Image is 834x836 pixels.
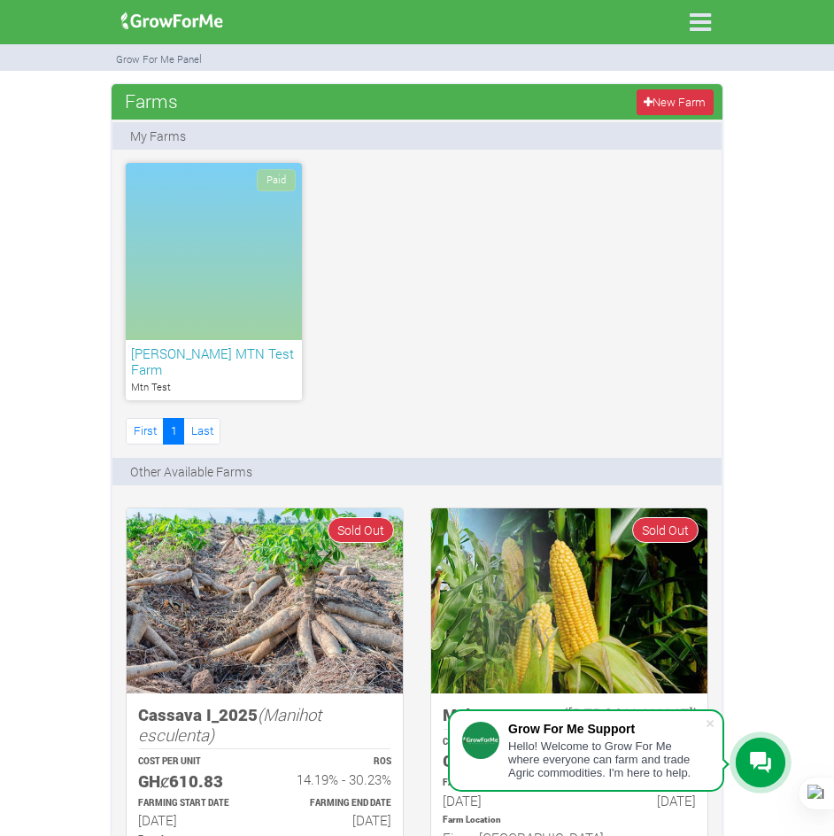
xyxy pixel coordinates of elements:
[126,163,302,400] a: Paid [PERSON_NAME] MTN Test Farm Mtn Test
[443,736,553,749] p: COST PER UNIT
[130,127,186,145] p: My Farms
[138,797,249,810] p: Estimated Farming Start Date
[126,418,164,444] a: First
[508,739,705,779] div: Hello! Welcome to Grow For Me where everyone can farm and trade Agric commodities. I'm here to help.
[120,83,182,119] span: Farms
[281,812,391,828] h6: [DATE]
[443,793,553,809] h6: [DATE]
[116,52,202,66] small: Grow For Me Panel
[138,812,249,828] h6: [DATE]
[281,771,391,787] h6: 14.19% - 30.23%
[163,418,184,444] a: 1
[632,517,699,543] span: Sold Out
[138,771,249,792] h5: GHȼ610.83
[126,418,220,444] nav: Page Navigation
[257,169,296,191] span: Paid
[431,508,707,693] img: growforme image
[585,793,696,809] h6: [DATE]
[130,462,252,481] p: Other Available Farms
[508,722,705,736] div: Grow For Me Support
[131,345,297,377] h6: [PERSON_NAME] MTN Test Farm
[281,797,391,810] p: Estimated Farming End Date
[183,418,220,444] a: Last
[637,89,714,115] a: New Farm
[443,777,553,790] p: Estimated Farming Start Date
[281,755,391,769] p: ROS
[443,751,553,771] h5: GHȼ585.75
[443,705,696,725] h5: Maize VII_2025
[443,814,696,827] p: Location of Farm
[138,705,391,745] h5: Cassava I_2025
[115,4,229,39] img: growforme image
[138,755,249,769] p: COST PER UNIT
[131,380,297,395] p: Mtn Test
[127,508,403,693] img: growforme image
[328,517,394,543] span: Sold Out
[560,703,696,725] i: ([PERSON_NAME])
[138,703,321,746] i: (Manihot esculenta)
